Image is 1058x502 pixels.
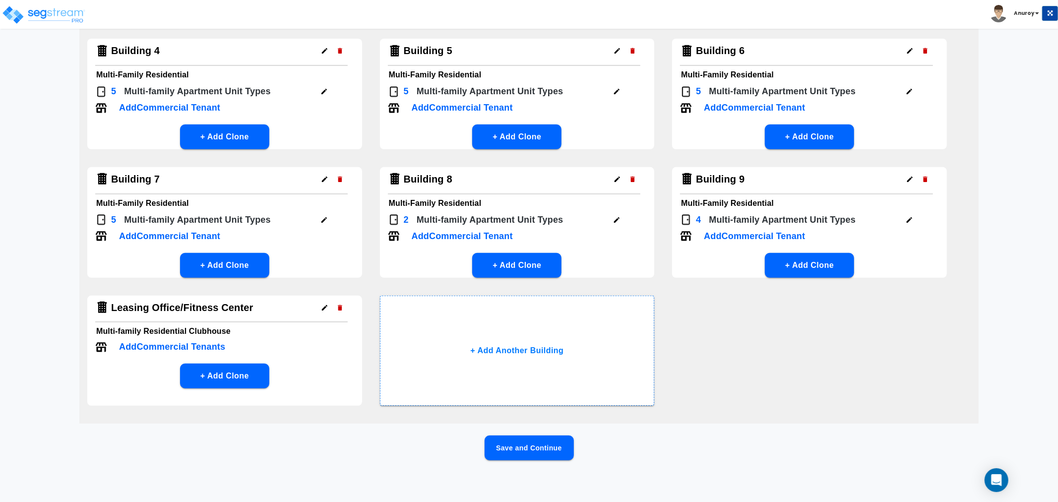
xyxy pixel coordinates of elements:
[765,253,854,278] button: + Add Clone
[111,85,116,98] p: 5
[95,86,107,98] img: Door Icon
[696,85,701,98] p: 5
[704,230,805,243] p: Add Commercial Tenant
[388,44,402,58] img: Building Icon
[95,44,109,58] img: Building Icon
[111,45,160,57] h4: Building 4
[95,341,107,353] img: Tenant Icon
[96,68,353,82] h6: Multi-Family Residential
[696,45,745,57] h4: Building 6
[681,196,938,210] h6: Multi-Family Residential
[404,173,452,186] h4: Building 8
[417,85,563,98] p: Multi-family Apartment Unit Type s
[388,172,402,186] img: Building Icon
[681,68,938,82] h6: Multi-Family Residential
[95,214,107,226] img: Door Icon
[696,173,745,186] h4: Building 9
[389,68,646,82] h6: Multi-Family Residential
[111,302,253,314] h4: Leasing Office/Fitness Center
[389,196,646,210] h6: Multi-Family Residential
[412,101,513,115] p: Add Commercial Tenant
[709,213,856,227] p: Multi-family Apartment Unit Type s
[124,85,271,98] p: Multi-family Apartment Unit Type s
[95,230,107,242] img: Tenant Icon
[472,253,561,278] button: + Add Clone
[95,301,109,314] img: Building Icon
[680,44,694,58] img: Building Icon
[404,45,452,57] h4: Building 5
[696,213,701,227] p: 4
[985,468,1008,492] div: Open Intercom Messenger
[404,213,409,227] p: 2
[180,253,269,278] button: + Add Clone
[680,172,694,186] img: Building Icon
[680,86,692,98] img: Door Icon
[111,213,116,227] p: 5
[765,125,854,149] button: + Add Clone
[180,364,269,388] button: + Add Clone
[704,101,805,115] p: Add Commercial Tenant
[709,85,856,98] p: Multi-family Apartment Unit Type s
[412,230,513,243] p: Add Commercial Tenant
[380,296,655,406] button: + Add Another Building
[485,436,574,460] button: Save and Continue
[388,102,400,114] img: Tenant Icon
[1,5,86,25] img: logo_pro_r.png
[680,230,692,242] img: Tenant Icon
[119,340,225,354] p: Add Commercial Tenants
[1014,9,1034,17] b: Anuroy
[124,213,271,227] p: Multi-family Apartment Unit Type s
[96,324,353,338] h6: Multi-family Residential Clubhouse
[388,214,400,226] img: Door Icon
[388,230,400,242] img: Tenant Icon
[680,214,692,226] img: Door Icon
[472,125,561,149] button: + Add Clone
[119,101,220,115] p: Add Commercial Tenant
[180,125,269,149] button: + Add Clone
[95,172,109,186] img: Building Icon
[388,86,400,98] img: Door Icon
[680,102,692,114] img: Tenant Icon
[111,173,160,186] h4: Building 7
[417,213,563,227] p: Multi-family Apartment Unit Type s
[119,230,220,243] p: Add Commercial Tenant
[404,85,409,98] p: 5
[95,102,107,114] img: Tenant Icon
[990,5,1007,22] img: avatar.png
[96,196,353,210] h6: Multi-Family Residential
